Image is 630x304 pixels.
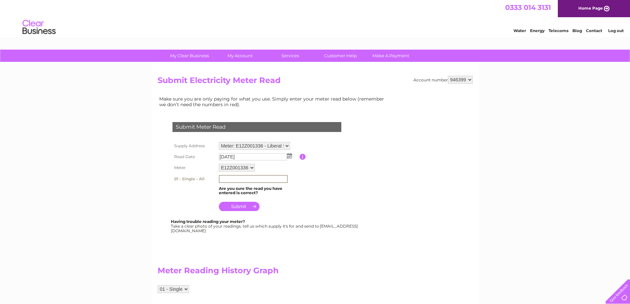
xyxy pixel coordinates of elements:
h2: Meter Reading History Graph [158,266,389,279]
input: Submit [219,202,260,211]
img: logo.png [22,17,56,37]
a: Customer Help [313,50,368,62]
a: Energy [530,28,545,33]
h2: Submit Electricity Meter Read [158,76,473,88]
div: Account number [413,76,473,84]
a: My Account [213,50,267,62]
th: 01 - Single - All [171,173,217,185]
td: Are you sure the read you have entered is correct? [217,185,300,197]
a: Log out [608,28,624,33]
a: Contact [586,28,602,33]
a: Telecoms [549,28,568,33]
th: Read Date [171,152,217,162]
th: Supply Address [171,140,217,152]
a: Blog [572,28,582,33]
a: 0333 014 3131 [505,3,551,12]
div: Submit Meter Read [172,122,341,132]
a: Water [513,28,526,33]
div: Take a clear photo of your readings, tell us which supply it's for and send to [EMAIL_ADDRESS][DO... [171,219,359,233]
img: ... [287,153,292,158]
th: Meter [171,162,217,173]
a: My Clear Business [162,50,217,62]
input: Information [300,154,306,160]
a: Make A Payment [363,50,418,62]
div: Clear Business is a trading name of Verastar Limited (registered in [GEOGRAPHIC_DATA] No. 3667643... [159,4,472,32]
td: Make sure you are only paying for what you use. Simply enter your meter read below (remember we d... [158,95,389,109]
a: Services [263,50,317,62]
b: Having trouble reading your meter? [171,219,245,224]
